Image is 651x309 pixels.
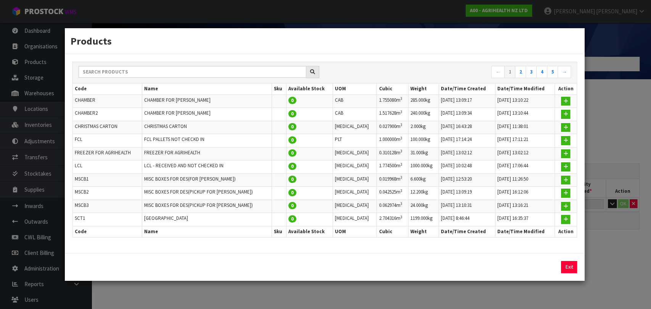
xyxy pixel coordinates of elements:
span: 0 [288,123,296,130]
a: → [558,66,571,78]
th: Sku [272,83,286,94]
td: CHAMBER [73,94,142,108]
td: 1.517628m [377,108,408,121]
td: LCL - RECEIVED AND NOT CHECKED IN [142,160,272,174]
th: Date/Time Created [439,226,495,237]
td: [GEOGRAPHIC_DATA] [142,213,272,226]
a: ← [491,66,505,78]
sup: 3 [400,175,402,180]
span: 0 [288,97,296,104]
td: CHAMBER FOR [PERSON_NAME] [142,108,272,121]
span: 0 [288,163,296,170]
td: [MEDICAL_DATA] [333,147,377,160]
sup: 3 [400,162,402,167]
th: UOM [333,83,377,94]
td: [DATE] 11:26:50 [495,173,555,187]
td: [MEDICAL_DATA] [333,173,377,187]
th: Date/Time Modified [495,83,555,94]
td: MSCB3 [73,200,142,213]
th: Sku [272,226,286,237]
th: Action [555,226,577,237]
td: 31.000kg [408,147,439,160]
span: 0 [288,149,296,157]
td: CAB [333,94,377,108]
th: Code [73,83,142,94]
td: [DATE] 13:10:44 [495,108,555,121]
a: 3 [526,66,537,78]
a: 2 [515,66,526,78]
td: FCL [73,134,142,147]
sup: 3 [400,136,402,141]
td: 2.000kg [408,121,439,134]
th: Cubic [377,226,408,237]
td: MISC BOXES FOR DES(FOR [PERSON_NAME]) [142,173,272,187]
a: 5 [547,66,558,78]
sup: 3 [400,149,402,154]
span: 0 [288,189,296,196]
sup: 3 [400,215,402,219]
td: [MEDICAL_DATA] [333,121,377,134]
sup: 3 [400,188,402,193]
td: 1.774500m [377,160,408,174]
td: [DATE] 13:02:12 [439,147,495,160]
td: MISC BOXES FOR DES(PICKUP FOR [PERSON_NAME]) [142,187,272,200]
td: [MEDICAL_DATA] [333,200,377,213]
td: [DATE] 11:38:01 [495,121,555,134]
td: 0.062974m [377,200,408,213]
td: [DATE] 13:16:21 [495,200,555,213]
h3: Products [71,34,579,48]
td: FREEZER FOR AGRIHEALTH [73,147,142,160]
td: CHRISTMAS CARTON [142,121,272,134]
td: PLT [333,134,377,147]
td: 1000.000kg [408,160,439,174]
td: SCT1 [73,213,142,226]
td: 6.600kg [408,173,439,187]
td: [DATE] 16:43:28 [439,121,495,134]
td: 0.019968m [377,173,408,187]
td: [DATE] 16:35:37 [495,213,555,226]
td: 1.755080m [377,94,408,108]
td: MISC BOXES FOR DES(PICKUP FOR [PERSON_NAME]) [142,200,272,213]
th: Date/Time Created [439,83,495,94]
td: [DATE] 13:02:12 [495,147,555,160]
td: 1.000000m [377,134,408,147]
th: Weight [408,83,439,94]
th: Code [73,226,142,237]
th: UOM [333,226,377,237]
td: [MEDICAL_DATA] [333,187,377,200]
td: [DATE] 12:53:20 [439,173,495,187]
sup: 3 [400,201,402,206]
th: Name [142,83,272,94]
td: 0.310128m [377,147,408,160]
a: 1 [504,66,515,78]
td: [DATE] 13:09:19 [439,187,495,200]
nav: Page navigation [331,66,571,79]
td: 240.000kg [408,108,439,121]
sup: 3 [400,109,402,114]
td: 0.042525m [377,187,408,200]
th: Weight [408,226,439,237]
th: Action [555,83,577,94]
td: CHRISTMAS CARTON [73,121,142,134]
td: CHAMBER FOR [PERSON_NAME] [142,94,272,108]
th: Cubic [377,83,408,94]
td: 285.000kg [408,94,439,108]
span: 0 [288,202,296,209]
td: [DATE] 13:09:17 [439,94,495,108]
td: [DATE] 17:14:24 [439,134,495,147]
td: FCL PALLETS NOT CHECKD IN [142,134,272,147]
td: 100.000kg [408,134,439,147]
td: MSCB1 [73,173,142,187]
th: Available Stock [286,83,333,94]
span: 0 [288,136,296,144]
td: 24.000kg [408,200,439,213]
td: [DATE] 10:02:48 [439,160,495,174]
th: Available Stock [286,226,333,237]
td: 0.027900m [377,121,408,134]
button: Exit [561,261,577,273]
td: 1199.000kg [408,213,439,226]
a: 4 [536,66,547,78]
sup: 3 [400,122,402,127]
td: [MEDICAL_DATA] [333,213,377,226]
td: MSCB2 [73,187,142,200]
